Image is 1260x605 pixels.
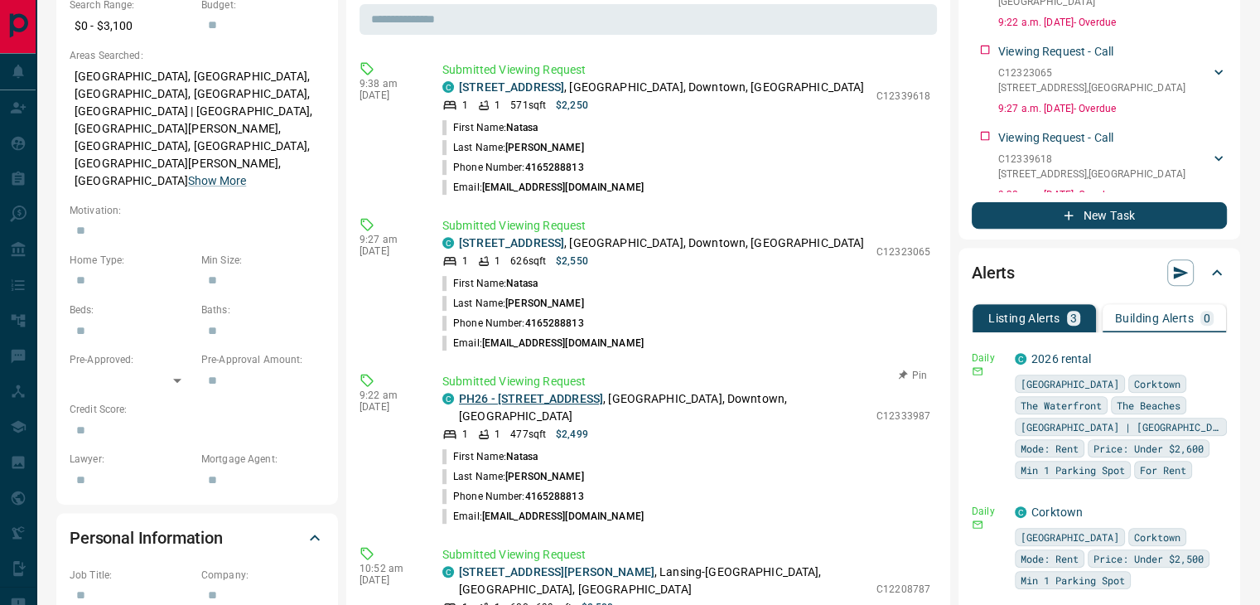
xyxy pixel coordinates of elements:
[360,245,418,257] p: [DATE]
[1015,506,1026,518] div: condos.ca
[524,162,583,173] span: 4165288813
[972,519,983,530] svg: Email
[482,181,644,193] span: [EMAIL_ADDRESS][DOMAIN_NAME]
[998,80,1185,95] p: [STREET_ADDRESS] , [GEOGRAPHIC_DATA]
[442,489,584,504] p: Phone Number:
[70,352,193,367] p: Pre-Approved:
[524,491,583,502] span: 4165288813
[876,244,930,259] p: C12323065
[70,48,325,63] p: Areas Searched:
[1021,440,1079,457] span: Mode: Rent
[459,235,864,252] p: , [GEOGRAPHIC_DATA], Downtown, [GEOGRAPHIC_DATA]
[495,427,500,442] p: 1
[1134,375,1180,392] span: Corktown
[1021,529,1119,545] span: [GEOGRAPHIC_DATA]
[1134,529,1180,545] span: Corktown
[70,402,325,417] p: Credit Score:
[998,65,1185,80] p: C12323065
[1093,550,1204,567] span: Price: Under $2,500
[70,12,193,40] p: $0 - $3,100
[442,160,584,175] p: Phone Number:
[510,98,546,113] p: 571 sqft
[442,237,454,249] div: condos.ca
[1140,462,1186,478] span: For Rent
[201,253,325,268] p: Min Size:
[972,365,983,377] svg: Email
[998,167,1185,181] p: [STREET_ADDRESS] , [GEOGRAPHIC_DATA]
[70,518,325,558] div: Personal Information
[1117,397,1180,414] span: The Beaches
[972,504,1005,519] p: Daily
[459,80,564,94] a: [STREET_ADDRESS]
[442,509,644,524] p: Email:
[998,148,1227,185] div: C12339618[STREET_ADDRESS],[GEOGRAPHIC_DATA]
[188,172,246,190] button: Show More
[482,337,644,349] span: [EMAIL_ADDRESS][DOMAIN_NAME]
[442,81,454,93] div: condos.ca
[70,525,223,551] h2: Personal Information
[442,546,930,564] p: Submitted Viewing Request
[556,98,588,113] p: $2,250
[462,427,468,442] p: 1
[442,449,538,464] p: First Name:
[972,253,1227,293] div: Alerts
[201,302,325,317] p: Baths:
[442,373,930,390] p: Submitted Viewing Request
[506,122,538,133] span: Natasa
[70,253,193,268] p: Home Type:
[442,120,538,135] p: First Name:
[459,79,864,96] p: , [GEOGRAPHIC_DATA], Downtown, [GEOGRAPHIC_DATA]
[998,101,1227,116] p: 9:27 a.m. [DATE] - Overdue
[201,452,325,467] p: Mortgage Agent:
[459,564,868,598] p: , Lansing-[GEOGRAPHIC_DATA], [GEOGRAPHIC_DATA], [GEOGRAPHIC_DATA]
[442,140,584,155] p: Last Name:
[360,90,418,101] p: [DATE]
[459,390,868,425] p: , [GEOGRAPHIC_DATA], Downtown, [GEOGRAPHIC_DATA]
[442,296,584,311] p: Last Name:
[876,409,930,423] p: C12333987
[972,259,1015,286] h2: Alerts
[998,43,1113,60] p: Viewing Request - Call
[505,142,583,153] span: [PERSON_NAME]
[998,62,1227,99] div: C12323065[STREET_ADDRESS],[GEOGRAPHIC_DATA]
[462,98,468,113] p: 1
[524,317,583,329] span: 4165288813
[442,469,584,484] p: Last Name:
[1015,353,1026,365] div: condos.ca
[495,254,500,269] p: 1
[1021,375,1119,392] span: [GEOGRAPHIC_DATA]
[70,203,325,218] p: Motivation:
[1031,506,1083,519] a: Corktown
[70,302,193,317] p: Beds:
[1021,419,1221,435] span: [GEOGRAPHIC_DATA] | [GEOGRAPHIC_DATA]
[1115,312,1194,324] p: Building Alerts
[876,89,930,104] p: C12339618
[360,401,418,413] p: [DATE]
[462,254,468,269] p: 1
[360,390,418,401] p: 9:22 am
[556,427,588,442] p: $2,499
[505,298,583,309] span: [PERSON_NAME]
[201,352,325,367] p: Pre-Approval Amount:
[876,582,930,597] p: C12208787
[1021,572,1125,588] span: Min 1 Parking Spot
[442,276,538,291] p: First Name:
[1093,440,1204,457] span: Price: Under $2,600
[360,234,418,245] p: 9:27 am
[972,202,1227,229] button: New Task
[1070,312,1077,324] p: 3
[1021,462,1125,478] span: Min 1 Parking Spot
[556,254,588,269] p: $2,550
[998,129,1113,147] p: Viewing Request - Call
[998,15,1227,30] p: 9:22 a.m. [DATE] - Overdue
[510,427,546,442] p: 477 sqft
[360,78,418,90] p: 9:38 am
[1021,397,1102,414] span: The Waterfront
[459,565,654,578] a: [STREET_ADDRESS][PERSON_NAME]
[70,568,193,583] p: Job Title:
[442,336,644,351] p: Email:
[442,180,644,195] p: Email:
[459,392,603,405] a: PH26 - [STREET_ADDRESS]
[998,187,1227,202] p: 9:38 a.m. [DATE] - Overdue
[510,254,546,269] p: 626 sqft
